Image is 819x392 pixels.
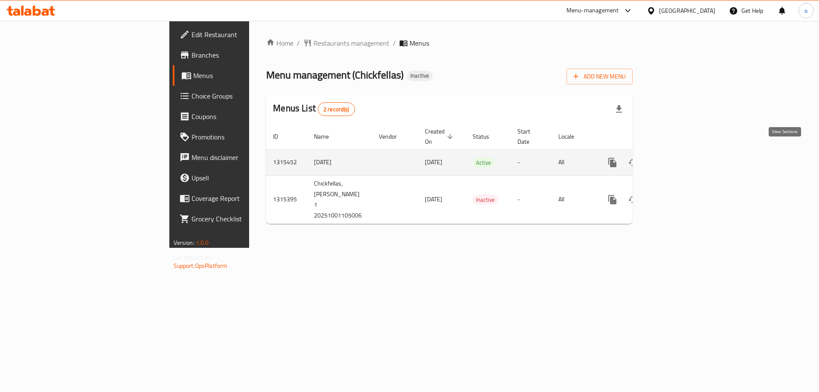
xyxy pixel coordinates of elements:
td: - [511,149,552,175]
td: - [511,175,552,224]
a: Coupons [173,106,306,127]
a: Promotions [173,127,306,147]
span: Grocery Checklist [192,214,299,224]
span: o [804,6,807,15]
span: Name [314,131,340,142]
div: Export file [609,99,629,119]
a: Restaurants management [303,38,389,48]
td: All [552,149,595,175]
a: Grocery Checklist [173,209,306,229]
span: Vendor [379,131,408,142]
a: Menu disclaimer [173,147,306,168]
th: Actions [595,124,691,150]
span: Upsell [192,173,299,183]
span: Promotions [192,132,299,142]
span: 1.0.0 [196,237,209,248]
button: Add New Menu [566,69,633,84]
span: Choice Groups [192,91,299,101]
a: Coverage Report [173,188,306,209]
li: / [393,38,396,48]
span: Menus [409,38,429,48]
span: [DATE] [425,194,442,205]
a: Edit Restaurant [173,24,306,45]
span: Add New Menu [573,71,626,82]
span: Created On [425,126,456,147]
td: Chickfellas,[PERSON_NAME] 1 20251001105006 [307,175,372,224]
span: 2 record(s) [318,105,354,113]
a: Choice Groups [173,86,306,106]
nav: breadcrumb [266,38,633,48]
span: ID [273,131,289,142]
button: more [602,152,623,173]
div: [GEOGRAPHIC_DATA] [659,6,715,15]
button: more [602,189,623,210]
span: Edit Restaurant [192,29,299,40]
span: Version: [174,237,195,248]
a: Menus [173,65,306,86]
td: [DATE] [307,149,372,175]
div: Active [473,157,494,168]
h2: Menus List [273,102,354,116]
div: Menu-management [566,6,619,16]
span: Locale [558,131,585,142]
div: Total records count [318,102,355,116]
span: Inactive [473,195,498,205]
span: Menu disclaimer [192,152,299,163]
td: All [552,175,595,224]
a: Upsell [173,168,306,188]
table: enhanced table [266,124,691,224]
span: Status [473,131,500,142]
a: Support.OpsPlatform [174,260,228,271]
a: Branches [173,45,306,65]
button: Change Status [623,189,643,210]
span: Coverage Report [192,193,299,203]
span: Branches [192,50,299,60]
span: Start Date [517,126,541,147]
span: Get support on: [174,252,213,263]
span: [DATE] [425,157,442,168]
span: Restaurants management [314,38,389,48]
span: Menus [193,70,299,81]
div: Inactive [473,195,498,205]
span: Menu management ( Chickfellas ) [266,65,404,84]
span: Active [473,158,494,168]
span: Coupons [192,111,299,122]
div: Inactive [407,71,433,81]
span: Inactive [407,72,433,79]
